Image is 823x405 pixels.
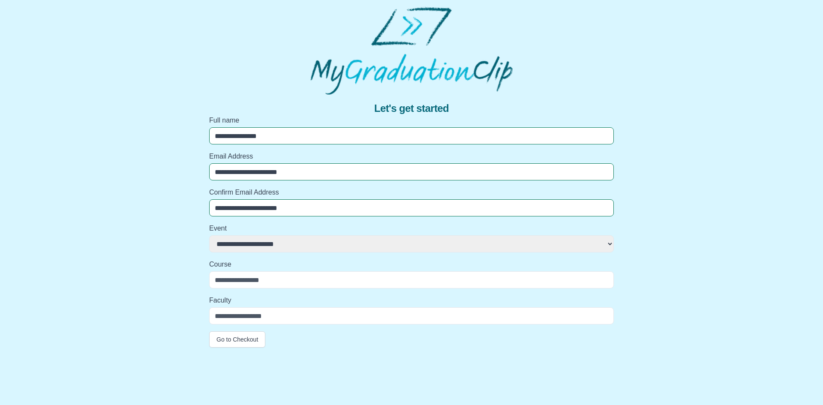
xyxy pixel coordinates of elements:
label: Confirm Email Address [209,187,614,198]
img: MyGraduationClip [310,7,513,95]
label: Course [209,259,614,270]
label: Event [209,223,614,234]
button: Go to Checkout [209,331,265,348]
label: Email Address [209,151,614,162]
label: Faculty [209,295,614,306]
label: Full name [209,115,614,126]
span: Let's get started [374,102,449,115]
